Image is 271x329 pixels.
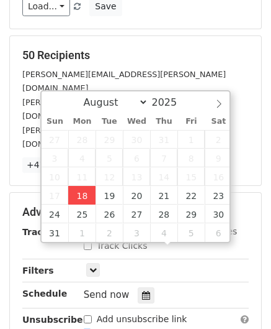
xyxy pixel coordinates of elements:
span: August 30, 2025 [205,205,232,223]
span: September 4, 2025 [150,223,177,242]
small: [PERSON_NAME][EMAIL_ADDRESS][PERSON_NAME][DOMAIN_NAME] [22,70,226,93]
span: September 3, 2025 [123,223,150,242]
span: Thu [150,118,177,126]
span: August 22, 2025 [177,186,205,205]
span: August 28, 2025 [150,205,177,223]
span: August 18, 2025 [68,186,96,205]
span: August 19, 2025 [96,186,123,205]
span: August 15, 2025 [177,167,205,186]
h5: Advanced [22,205,249,219]
input: Year [148,96,193,108]
span: August 5, 2025 [96,149,123,167]
label: Track Clicks [97,239,148,253]
span: August 21, 2025 [150,186,177,205]
span: September 2, 2025 [96,223,123,242]
span: August 12, 2025 [96,167,123,186]
span: Sat [205,118,232,126]
span: August 8, 2025 [177,149,205,167]
span: Tue [96,118,123,126]
span: August 17, 2025 [42,186,69,205]
span: September 6, 2025 [205,223,232,242]
span: August 20, 2025 [123,186,150,205]
iframe: Chat Widget [209,269,271,329]
span: Mon [68,118,96,126]
span: August 6, 2025 [123,149,150,167]
span: August 9, 2025 [205,149,232,167]
span: August 14, 2025 [150,167,177,186]
h5: 50 Recipients [22,49,249,62]
span: August 16, 2025 [205,167,232,186]
span: September 5, 2025 [177,223,205,242]
span: August 27, 2025 [123,205,150,223]
span: August 10, 2025 [42,167,69,186]
label: Add unsubscribe link [97,313,187,326]
span: August 29, 2025 [177,205,205,223]
span: August 31, 2025 [42,223,69,242]
span: July 29, 2025 [96,130,123,149]
span: Wed [123,118,150,126]
strong: Filters [22,266,54,276]
span: August 4, 2025 [68,149,96,167]
span: August 13, 2025 [123,167,150,186]
strong: Unsubscribe [22,315,83,325]
small: [PERSON_NAME][EMAIL_ADDRESS][PERSON_NAME][DOMAIN_NAME] [22,126,226,149]
span: August 25, 2025 [68,205,96,223]
span: August 1, 2025 [177,130,205,149]
span: September 1, 2025 [68,223,96,242]
span: August 7, 2025 [150,149,177,167]
span: July 30, 2025 [123,130,150,149]
span: Sun [42,118,69,126]
span: August 3, 2025 [42,149,69,167]
strong: Schedule [22,289,67,299]
span: August 2, 2025 [205,130,232,149]
span: Send now [84,289,130,300]
span: July 28, 2025 [68,130,96,149]
span: August 23, 2025 [205,186,232,205]
span: August 24, 2025 [42,205,69,223]
span: August 11, 2025 [68,167,96,186]
span: July 31, 2025 [150,130,177,149]
strong: Tracking [22,227,64,237]
a: +47 more [22,157,74,173]
span: Fri [177,118,205,126]
span: August 26, 2025 [96,205,123,223]
span: July 27, 2025 [42,130,69,149]
small: [PERSON_NAME][EMAIL_ADDRESS][PERSON_NAME][DOMAIN_NAME] [22,98,226,121]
